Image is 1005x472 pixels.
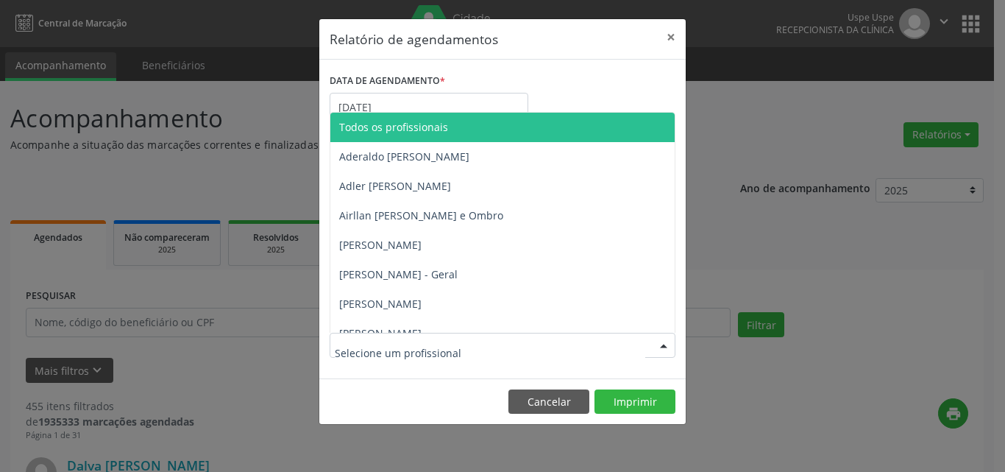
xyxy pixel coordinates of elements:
input: Selecione uma data ou intervalo [330,93,528,122]
span: [PERSON_NAME] [339,238,422,252]
span: [PERSON_NAME] [339,326,422,340]
span: Adler [PERSON_NAME] [339,179,451,193]
button: Close [656,19,686,55]
label: DATA DE AGENDAMENTO [330,70,445,93]
button: Imprimir [594,390,675,415]
span: [PERSON_NAME] - Geral [339,267,458,281]
span: [PERSON_NAME] [339,297,422,311]
h5: Relatório de agendamentos [330,29,498,49]
span: Aderaldo [PERSON_NAME] [339,149,469,163]
button: Cancelar [508,390,589,415]
input: Selecione um profissional [335,338,645,367]
span: Todos os profissionais [339,120,448,134]
span: Airllan [PERSON_NAME] e Ombro [339,208,503,222]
